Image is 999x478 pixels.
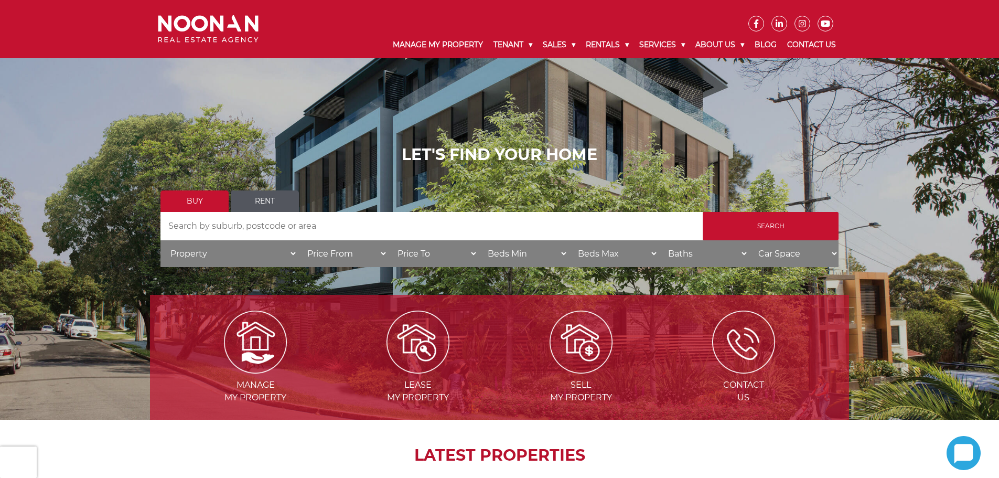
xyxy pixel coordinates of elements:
[501,336,661,402] a: Sellmy Property
[338,336,498,402] a: Leasemy Property
[160,190,229,212] a: Buy
[175,336,336,402] a: Managemy Property
[663,379,824,404] span: Contact Us
[175,379,336,404] span: Manage my Property
[782,31,841,58] a: Contact Us
[703,212,839,240] input: Search
[160,145,839,164] h1: LET'S FIND YOUR HOME
[386,311,449,374] img: Lease my property
[338,379,498,404] span: Lease my Property
[488,31,538,58] a: Tenant
[160,212,703,240] input: Search by suburb, postcode or area
[550,311,613,374] img: Sell my property
[176,446,823,465] h2: LATEST PROPERTIES
[231,190,299,212] a: Rent
[712,311,775,374] img: ICONS
[634,31,690,58] a: Services
[663,336,824,402] a: ContactUs
[749,31,782,58] a: Blog
[388,31,488,58] a: Manage My Property
[538,31,581,58] a: Sales
[690,31,749,58] a: About Us
[501,379,661,404] span: Sell my Property
[224,311,287,374] img: Manage my Property
[158,15,259,43] img: Noonan Real Estate Agency
[581,31,634,58] a: Rentals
